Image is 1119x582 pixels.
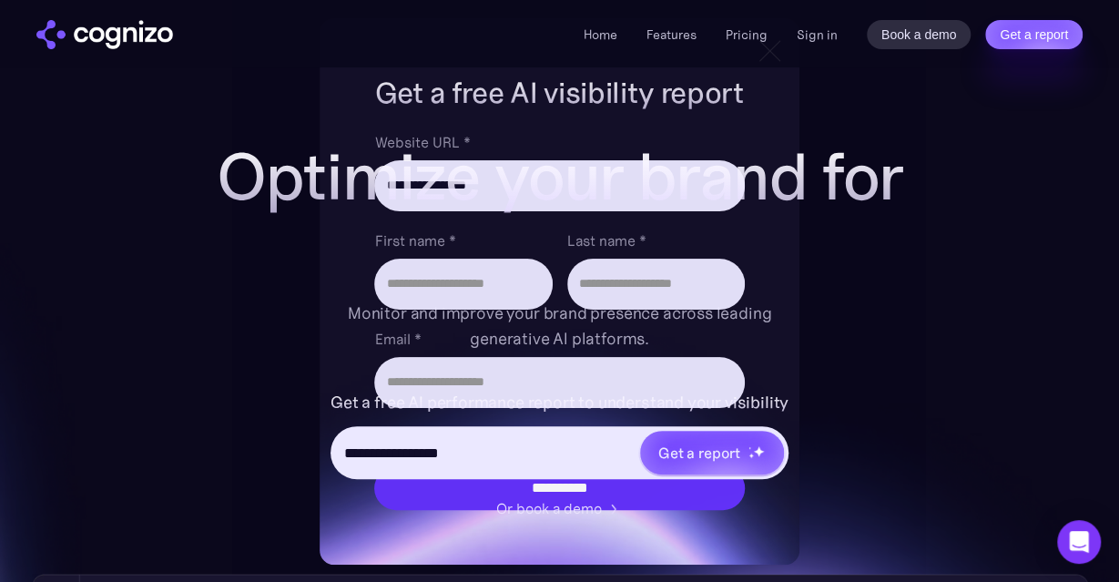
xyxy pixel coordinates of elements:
[646,26,697,43] a: Features
[985,20,1083,49] a: Get a report
[36,20,173,49] img: cognizo logo
[584,26,617,43] a: Home
[1057,520,1101,564] div: Open Intercom Messenger
[496,497,624,519] a: Or book a demo
[374,73,744,113] h1: Get a free AI visibility report
[374,131,744,510] form: Brand Report Form
[496,497,602,519] div: Or book a demo
[374,131,744,153] label: Website URL *
[196,140,924,213] h1: Optimize your brand for
[753,445,765,457] img: star
[797,24,838,46] a: Sign in
[336,301,784,352] div: Monitor and improve your brand presence across leading generative AI platforms.
[658,442,740,464] div: Get a report
[331,388,788,417] label: Get a free AI performance report to understand your visibility
[638,429,786,476] a: Get a reportstarstarstar
[748,446,751,449] img: star
[331,388,788,488] form: Hero URL Input Form
[36,20,173,49] a: home
[867,20,971,49] a: Book a demo
[748,453,755,459] img: star
[726,26,768,43] a: Pricing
